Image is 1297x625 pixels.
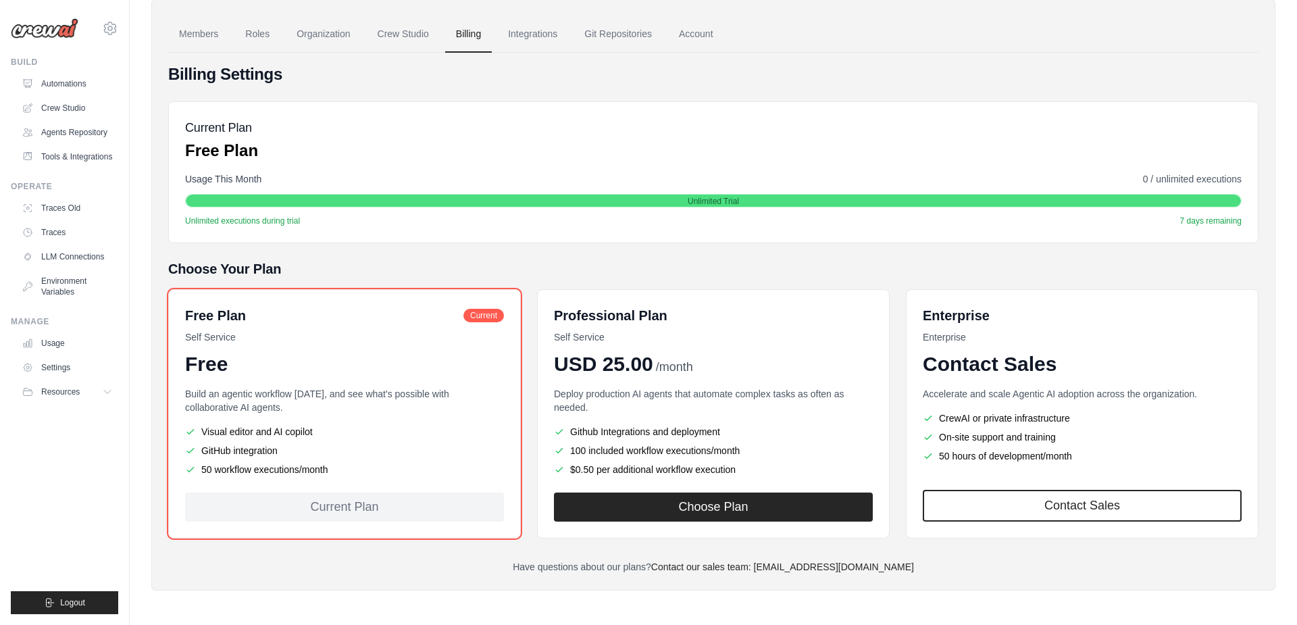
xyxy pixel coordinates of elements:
span: Unlimited executions during trial [185,216,300,226]
p: Have questions about our plans? [168,560,1258,574]
div: Manage [11,316,118,327]
h6: Professional Plan [554,306,667,325]
a: Contact our sales team: [EMAIL_ADDRESS][DOMAIN_NAME] [651,561,914,572]
p: Deploy production AI agents that automate complex tasks as often as needed. [554,387,873,414]
a: Billing [445,16,492,53]
a: Git Repositories [574,16,663,53]
div: Build [11,57,118,68]
button: Resources [16,381,118,403]
span: Current [463,309,504,322]
h6: Free Plan [185,306,246,325]
p: Enterprise [923,330,1242,344]
li: On-site support and training [923,430,1242,444]
h5: Current Plan [185,118,258,137]
a: Crew Studio [16,97,118,119]
li: Github Integrations and deployment [554,425,873,439]
span: /month [656,358,693,376]
li: 50 hours of development/month [923,449,1242,463]
button: Choose Plan [554,493,873,522]
a: Traces Old [16,197,118,219]
a: Integrations [497,16,568,53]
span: Resources [41,386,80,397]
a: Crew Studio [367,16,440,53]
p: Build an agentic workflow [DATE], and see what's possible with collaborative AI agents. [185,387,504,414]
a: Environment Variables [16,270,118,303]
span: 7 days remaining [1180,216,1242,226]
span: USD 25.00 [554,352,653,376]
p: Accelerate and scale Agentic AI adoption across the organization. [923,387,1242,401]
span: Usage This Month [185,172,261,186]
span: Unlimited Trial [688,196,739,207]
p: Free Plan [185,140,258,161]
img: Logo [11,18,78,39]
li: CrewAI or private infrastructure [923,411,1242,425]
h5: Choose Your Plan [168,259,1258,278]
li: GitHub integration [185,444,504,457]
span: 0 / unlimited executions [1143,172,1242,186]
h4: Billing Settings [168,64,1258,85]
a: Settings [16,357,118,378]
div: Contact Sales [923,352,1242,376]
li: $0.50 per additional workflow execution [554,463,873,476]
li: 50 workflow executions/month [185,463,504,476]
a: Agents Repository [16,122,118,143]
a: Usage [16,332,118,354]
div: Free [185,352,504,376]
a: LLM Connections [16,246,118,268]
p: Self Service [554,330,873,344]
a: Tools & Integrations [16,146,118,168]
a: Account [668,16,724,53]
h6: Enterprise [923,306,1242,325]
li: Visual editor and AI copilot [185,425,504,439]
a: Members [168,16,229,53]
span: Logout [60,597,85,608]
div: Current Plan [185,493,504,522]
a: Automations [16,73,118,95]
div: Operate [11,181,118,192]
li: 100 included workflow executions/month [554,444,873,457]
button: Logout [11,591,118,614]
a: Traces [16,222,118,243]
a: Organization [286,16,361,53]
a: Contact Sales [923,490,1242,522]
a: Roles [234,16,280,53]
p: Self Service [185,330,504,344]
